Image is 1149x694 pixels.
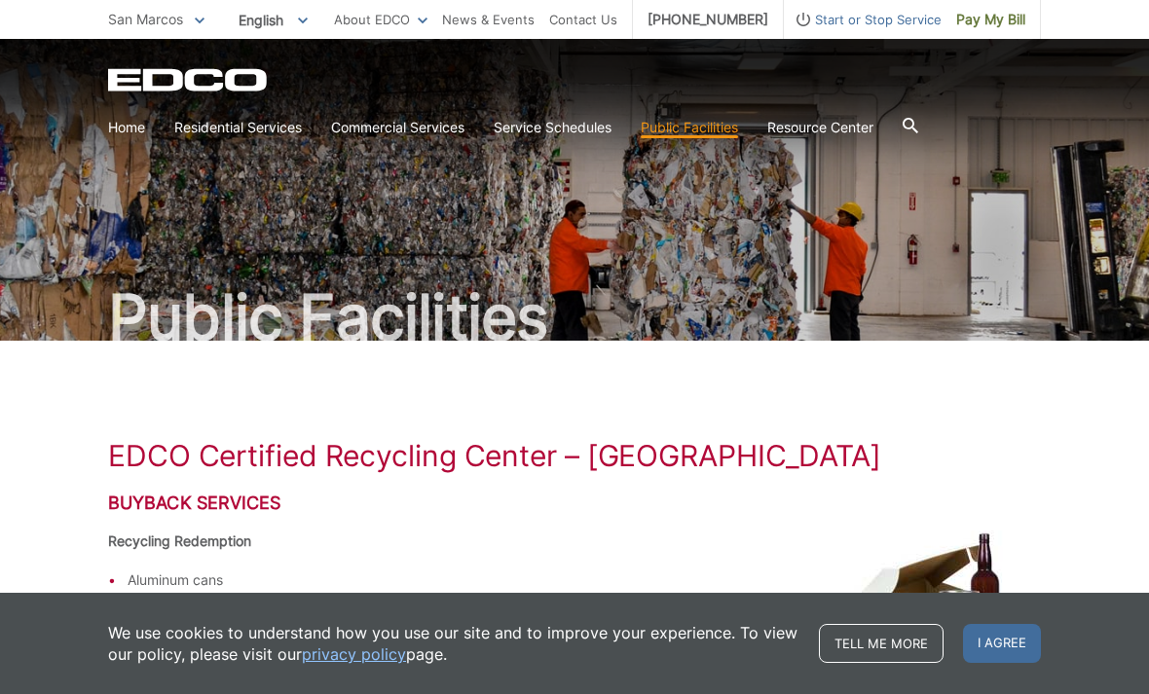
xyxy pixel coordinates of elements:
[174,117,302,138] a: Residential Services
[108,68,270,91] a: EDCD logo. Return to the homepage.
[963,624,1041,663] span: I agree
[641,117,738,138] a: Public Facilities
[549,9,617,30] a: Contact Us
[767,117,873,138] a: Resource Center
[846,530,1041,676] img: Cardboard, bottles, cans, newspapers
[108,493,1041,514] h2: Buyback Services
[442,9,535,30] a: News & Events
[108,117,145,138] a: Home
[108,622,799,665] p: We use cookies to understand how you use our site and to improve your experience. To view our pol...
[224,4,322,36] span: English
[128,569,1041,591] li: Aluminum cans
[108,11,183,27] span: San Marcos
[956,9,1025,30] span: Pay My Bill
[302,643,406,665] a: privacy policy
[494,117,612,138] a: Service Schedules
[108,286,1041,348] h2: Public Facilities
[334,9,427,30] a: About EDCO
[108,438,1041,473] h1: EDCO Certified Recycling Center – [GEOGRAPHIC_DATA]
[819,624,944,663] a: Tell me more
[108,532,251,549] strong: Recycling Redemption
[331,117,464,138] a: Commercial Services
